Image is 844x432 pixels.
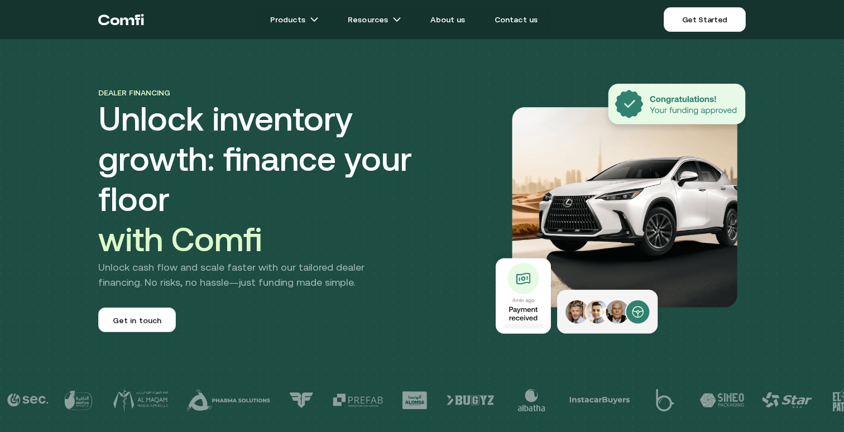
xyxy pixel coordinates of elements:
[648,389,682,411] img: logo-11
[447,386,494,414] img: logo-8
[98,99,478,260] h1: Unlock inventory growth: finance your floor
[98,308,176,332] a: Get in touch
[310,15,319,24] img: arrow icons
[699,389,744,411] img: logo-12
[512,389,551,411] img: logo-9
[333,393,383,407] img: logo-6
[401,391,429,409] img: logo-7
[186,378,270,423] img: logo-4
[61,390,95,410] img: logo-2
[481,8,552,31] a: Contact us
[98,88,170,97] span: Dealer financing
[98,220,262,258] span: with Comfi
[417,8,478,31] a: About us
[257,8,332,31] a: Productsarrow icons
[762,386,812,414] img: logo-13
[664,7,746,32] a: Get Started
[496,84,746,334] img: Dealer Financing
[113,389,169,411] img: logo-3
[113,315,162,327] span: Get in touch
[334,8,415,31] a: Resourcesarrow icons
[569,386,630,414] img: logo-10
[98,260,402,290] p: Unlock cash flow and scale faster with our tailored dealer financing. No risks, no hassle—just fu...
[392,15,401,24] img: arrow icons
[288,386,315,414] img: logo-5
[98,3,144,36] a: Return to the top of the Comfi home page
